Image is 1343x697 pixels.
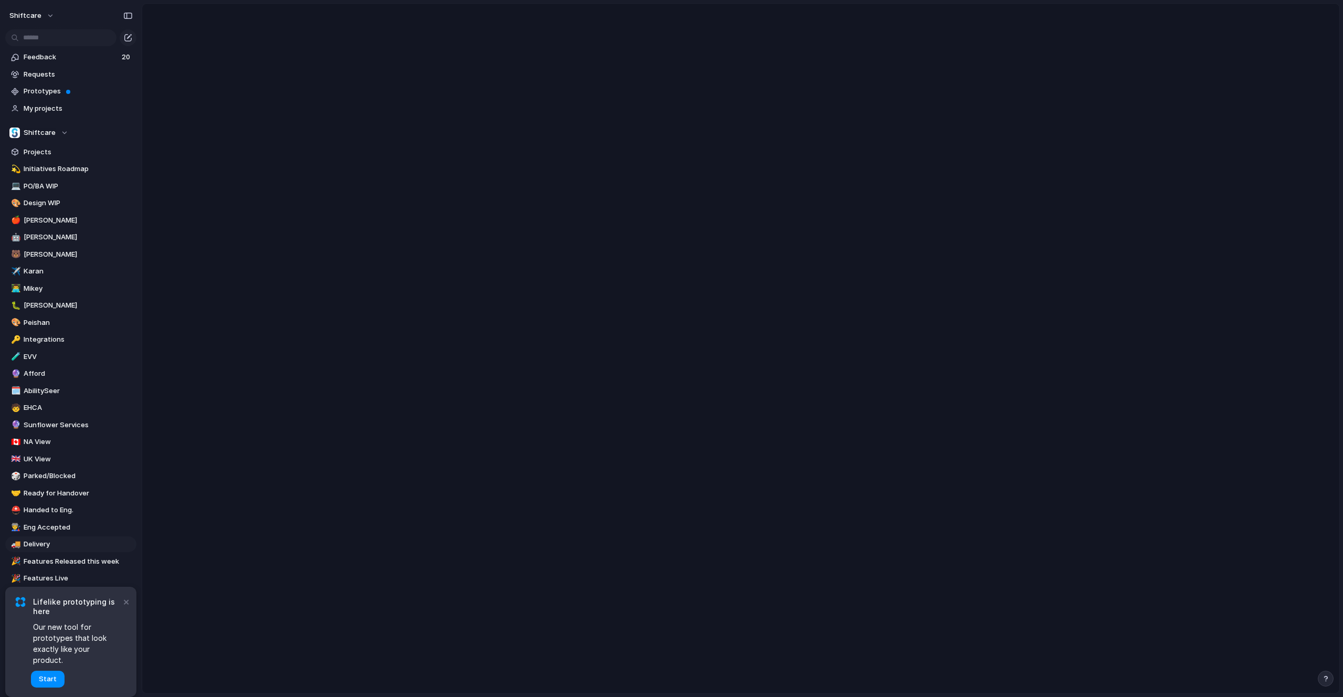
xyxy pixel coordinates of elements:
a: 🇨🇦NA View [5,434,136,450]
span: My projects [24,103,133,114]
span: Handed to Eng. [24,505,133,515]
div: 🚚Delivery [5,536,136,552]
a: 🤖[PERSON_NAME] [5,229,136,245]
a: 🤝Ready for Handover [5,485,136,501]
a: 🎉Features Released this week [5,554,136,569]
span: Design WIP [24,198,133,208]
div: 💻 [11,180,18,192]
span: Feedback [24,52,119,62]
button: 🧪 [9,352,20,362]
a: 🧒EHCA [5,400,136,416]
span: Peishan [24,318,133,328]
button: 🎨 [9,198,20,208]
a: Requests [5,67,136,82]
span: Our new tool for prototypes that look exactly like your product. [33,621,121,666]
span: shiftcare [9,10,41,21]
span: EHCA [24,403,133,413]
div: 🎲 [11,470,18,482]
a: 🔑Integrations [5,332,136,347]
span: Initiatives Roadmap [24,164,133,174]
div: 💫 [11,163,18,175]
div: 🎉 [11,573,18,585]
a: 👨‍💻Mikey [5,281,136,297]
span: Lifelike prototyping is here [33,597,121,616]
span: Features Live [24,573,133,584]
button: 💫 [9,164,20,174]
div: ✈️ [11,266,18,278]
button: 🚚 [9,539,20,550]
button: 🐛 [9,300,20,311]
button: 🔑 [9,334,20,345]
div: ✈️Karan [5,263,136,279]
a: ⛑️Handed to Eng. [5,502,136,518]
span: Shiftcare [24,128,56,138]
span: 20 [122,52,132,62]
a: 🎲Parked/Blocked [5,468,136,484]
div: 🐻 [11,248,18,260]
button: 🤖 [9,232,20,242]
button: ⛑️ [9,505,20,515]
a: 🔮Sunflower Services [5,417,136,433]
span: Features Released this week [24,556,133,567]
button: Shiftcare [5,125,136,141]
span: Karan [24,266,133,277]
span: Parked/Blocked [24,471,133,481]
div: 🔮Afford [5,366,136,382]
button: 👨‍🏭 [9,522,20,533]
button: 👨‍💻 [9,283,20,294]
span: EVV [24,352,133,362]
a: 🐻[PERSON_NAME] [5,247,136,262]
a: 🍎[PERSON_NAME] [5,213,136,228]
button: 🎉 [9,573,20,584]
div: 🎉 [11,555,18,567]
div: 🎉Features Live [5,571,136,586]
button: 🐻 [9,249,20,260]
button: shiftcare [5,7,60,24]
span: Sunflower Services [24,420,133,430]
a: 💻PO/BA WIP [5,178,136,194]
a: 🐛[PERSON_NAME] [5,298,136,313]
button: 🎲 [9,471,20,481]
a: Projects [5,144,136,160]
button: 🍎 [9,215,20,226]
div: 🎨 [11,197,18,209]
button: 🗓️ [9,386,20,396]
div: 🤝 [11,487,18,499]
span: NA View [24,437,133,447]
div: 🎨 [11,316,18,329]
button: Dismiss [120,595,132,608]
div: 💫Initiatives Roadmap [5,161,136,177]
a: 🧪EVV [5,349,136,365]
button: 🇨🇦 [9,437,20,447]
div: 🚚 [11,538,18,551]
button: 🔮 [9,368,20,379]
span: [PERSON_NAME] [24,300,133,311]
span: Eng Accepted [24,522,133,533]
button: 🔮 [9,420,20,430]
a: Prototypes [5,83,136,99]
a: 🎨Peishan [5,315,136,331]
div: 👨‍🏭 [11,521,18,533]
div: 👨‍🏭Eng Accepted [5,520,136,535]
a: 🗓️AbilitySeer [5,383,136,399]
span: AbilitySeer [24,386,133,396]
span: Requests [24,69,133,80]
a: Feedback20 [5,49,136,65]
div: 🇨🇦 [11,436,18,448]
div: 🧒 [11,402,18,414]
div: 🔮 [11,419,18,431]
div: 🗓️ [11,385,18,397]
span: Ready for Handover [24,488,133,499]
